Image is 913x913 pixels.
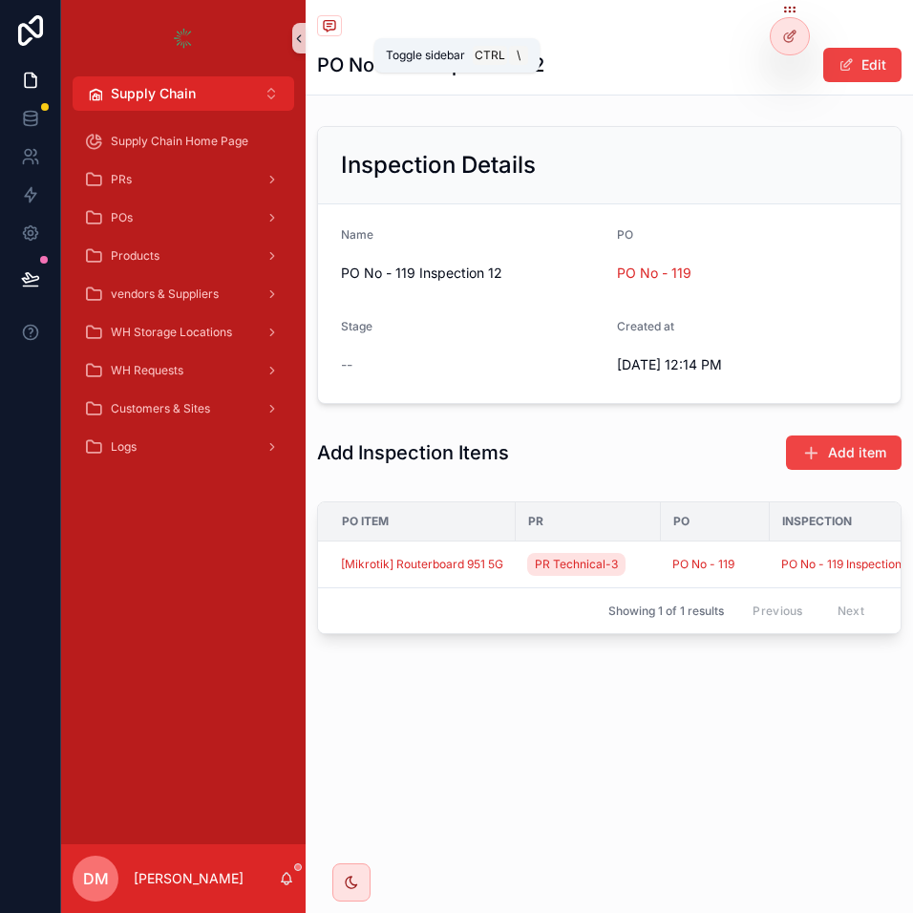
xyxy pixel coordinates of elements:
span: Name [341,227,373,242]
span: PO [673,514,690,529]
span: Customers & Sites [111,401,210,416]
p: [PERSON_NAME] [134,869,244,888]
span: Showing 1 of 1 results [608,604,724,619]
div: scrollable content [61,111,306,489]
span: PO [617,227,633,242]
span: PR Technical-3 [535,557,618,572]
a: Logs [73,430,294,464]
a: PO No - 119 [617,264,691,283]
span: vendors & Suppliers [111,287,219,302]
a: PO No - 119 [672,557,758,572]
h1: Add Inspection Items [317,439,509,466]
a: vendors & Suppliers [73,277,294,311]
span: PO No - 119 Inspection 12 [341,264,602,283]
span: Ctrl [473,46,507,65]
span: DM [83,867,109,890]
a: PO No - 119 [672,557,734,572]
span: [DATE] 12:14 PM [617,355,878,374]
a: PR Technical-3 [527,553,626,576]
span: Supply Chain Home Page [111,134,248,149]
a: POs [73,201,294,235]
a: PR Technical-3 [527,549,649,580]
a: Supply Chain Home Page [73,124,294,159]
h1: PO No - 119 Inspection 12 [317,52,544,78]
a: PRs [73,162,294,197]
button: Add item [786,435,902,470]
a: [Mikrotik] Routerboard 951 5G [341,557,503,572]
a: [Mikrotik] Routerboard 951 5G [341,557,504,572]
a: WH Requests [73,353,294,388]
span: Supply Chain [111,84,196,103]
img: App logo [168,23,199,53]
h2: Inspection Details [341,150,536,180]
span: PRs [111,172,132,187]
span: Toggle sidebar [386,48,465,63]
span: Logs [111,439,137,455]
span: WH Requests [111,363,183,378]
span: \ [511,48,526,63]
span: Created at [617,319,674,333]
span: PR [528,514,543,529]
span: Add item [828,443,886,462]
span: -- [341,355,352,374]
span: POs [111,210,133,225]
button: Edit [823,48,902,82]
span: WH Storage Locations [111,325,232,340]
span: Stage [341,319,372,333]
span: Inspection [782,514,852,529]
span: PO Item [342,514,389,529]
span: Products [111,248,159,264]
a: Customers & Sites [73,392,294,426]
button: Select Button [73,76,294,111]
a: WH Storage Locations [73,315,294,350]
a: Products [73,239,294,273]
